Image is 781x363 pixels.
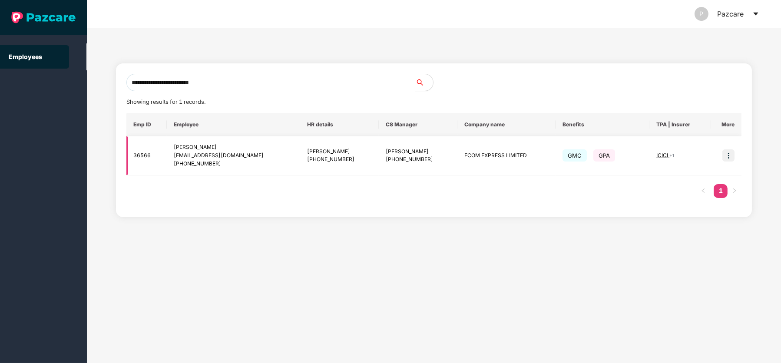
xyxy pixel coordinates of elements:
[167,113,300,136] th: Employee
[722,149,735,162] img: icon
[379,113,457,136] th: CS Manager
[457,113,556,136] th: Company name
[696,184,710,198] li: Previous Page
[307,148,372,156] div: [PERSON_NAME]
[174,143,293,152] div: [PERSON_NAME]
[415,79,433,86] span: search
[752,10,759,17] span: caret-down
[307,155,372,164] div: [PHONE_NUMBER]
[714,184,728,198] li: 1
[649,113,711,136] th: TPA | Insurer
[711,113,742,136] th: More
[728,184,741,198] li: Next Page
[701,188,706,193] span: left
[556,113,649,136] th: Benefits
[457,136,556,175] td: ECOM EXPRESS LIMITED
[700,7,704,21] span: P
[415,74,434,91] button: search
[386,155,450,164] div: [PHONE_NUMBER]
[593,149,615,162] span: GPA
[563,149,587,162] span: GMC
[126,99,205,105] span: Showing results for 1 records.
[174,152,293,160] div: [EMAIL_ADDRESS][DOMAIN_NAME]
[732,188,737,193] span: right
[386,148,450,156] div: [PERSON_NAME]
[9,53,42,60] a: Employees
[126,113,167,136] th: Emp ID
[126,136,167,175] td: 36566
[174,160,293,168] div: [PHONE_NUMBER]
[728,184,741,198] button: right
[300,113,379,136] th: HR details
[714,184,728,197] a: 1
[696,184,710,198] button: left
[669,153,675,158] span: + 1
[656,152,669,158] span: ICICI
